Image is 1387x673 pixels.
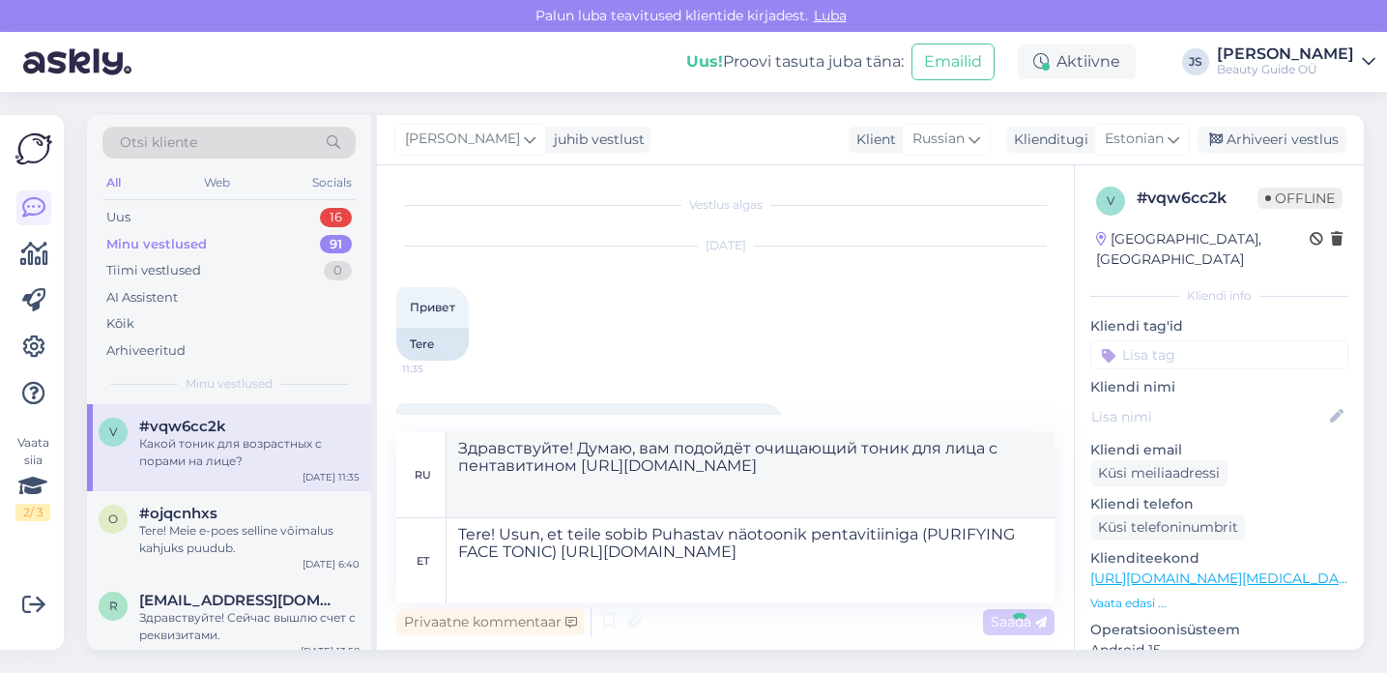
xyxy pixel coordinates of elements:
span: Offline [1257,188,1343,209]
div: Socials [308,170,356,195]
div: Arhiveeritud [106,341,186,361]
div: Küsi meiliaadressi [1090,460,1228,486]
span: Minu vestlused [186,375,273,393]
div: Arhiveeri vestlus [1198,127,1346,153]
div: Küsi telefoninumbrit [1090,514,1246,541]
div: juhib vestlust [546,130,645,150]
img: tab_domain_overview_orange.svg [52,112,68,128]
p: Kliendi telefon [1090,494,1348,514]
div: Vaata siia [15,434,50,521]
p: Kliendi email [1090,440,1348,460]
div: JS [1182,48,1209,75]
span: #ojqcnhxs [139,505,217,522]
button: Emailid [911,44,995,80]
p: Kliendi tag'id [1090,316,1348,336]
div: Kõik [106,314,134,334]
div: Klient [849,130,896,150]
div: Tere [396,328,469,361]
div: AI Assistent [106,288,178,307]
span: Otsi kliente [120,132,197,153]
div: 16 [320,208,352,227]
span: #vqw6cc2k [139,418,226,435]
input: Lisa nimi [1091,406,1326,427]
img: website_grey.svg [31,50,46,66]
p: Klienditeekond [1090,548,1348,569]
div: [DATE] [396,237,1055,254]
div: Какой тоник для возрастных с порами на лице? [139,435,360,470]
div: Beauty Guide OÜ [1217,62,1354,77]
div: Klienditugi [1006,130,1088,150]
span: v [109,424,117,439]
div: Minu vestlused [106,235,207,254]
span: [PERSON_NAME] [405,129,520,150]
div: Web [200,170,234,195]
div: Vestlus algas [396,196,1055,214]
div: [GEOGRAPHIC_DATA], [GEOGRAPHIC_DATA] [1096,229,1310,270]
span: o [108,512,118,526]
div: All [102,170,125,195]
div: [PERSON_NAME] [1217,46,1354,62]
img: tab_keywords_by_traffic_grey.svg [192,112,208,128]
span: Привет [410,300,455,314]
div: Tere! Meie e-poes selline võimalus kahjuks puudub. [139,522,360,557]
b: Uus! [686,52,723,71]
div: v 4.0.25 [54,31,95,46]
p: Android 15 [1090,640,1348,660]
div: [DATE] 11:35 [303,470,360,484]
div: Uus [106,208,130,227]
div: [DATE] 6:40 [303,557,360,571]
span: Russian [912,129,965,150]
input: Lisa tag [1090,340,1348,369]
div: Proovi tasuta juba täna: [686,50,904,73]
img: logo_orange.svg [31,31,46,46]
span: v [1107,193,1114,208]
div: [DATE] 13:58 [301,644,360,658]
div: Aktiivne [1018,44,1136,79]
span: Luba [808,7,852,24]
span: 11:35 [402,362,475,376]
div: 0 [324,261,352,280]
div: Domain: [DOMAIN_NAME] [50,50,213,66]
p: Kliendi nimi [1090,377,1348,397]
p: Operatsioonisüsteem [1090,620,1348,640]
span: Estonian [1105,129,1164,150]
span: r [109,599,118,613]
div: Domain Overview [73,114,173,127]
a: [PERSON_NAME]Beauty Guide OÜ [1217,46,1375,77]
div: Здравствуйте! Сейчас вышлю счет с реквизитами. [139,609,360,644]
div: # vqw6cc2k [1137,187,1257,210]
div: Kliendi info [1090,287,1348,305]
p: Vaata edasi ... [1090,595,1348,612]
div: 2 / 3 [15,504,50,521]
div: Tiimi vestlused [106,261,201,280]
img: Askly Logo [15,131,52,167]
span: rassvet88@list.ru [139,592,340,609]
div: Keywords by Traffic [214,114,326,127]
div: 91 [320,235,352,254]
